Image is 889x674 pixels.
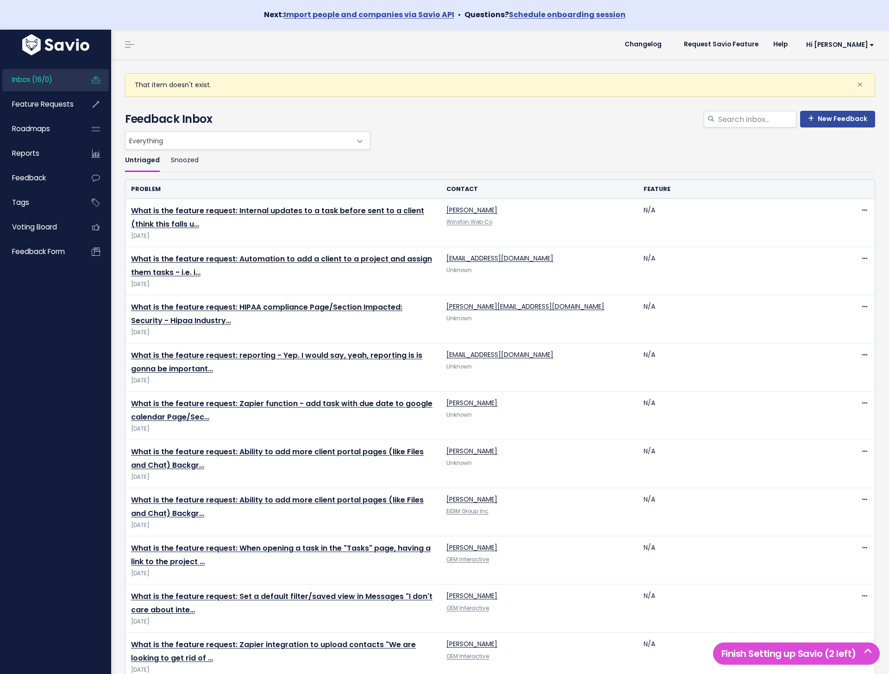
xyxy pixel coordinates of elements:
[131,569,435,579] span: [DATE]
[131,328,435,337] span: [DATE]
[446,508,488,515] a: EIDIM Group Inc
[446,446,497,456] a: [PERSON_NAME]
[766,38,795,51] a: Help
[131,302,402,326] a: What is the feature request: HIPAA compliance Page/Section Impacted: Security - Hipaa Industry…
[638,180,835,199] th: Feature
[2,143,77,164] a: Reports
[446,653,489,660] a: OEM Interactive
[20,34,92,55] img: logo-white.9d6f32f41409.svg
[264,9,454,20] strong: Next:
[131,350,422,374] a: What is the feature request: reporting - Yep. I would say, yeah, reporting is is gonna be important…
[125,132,351,149] span: Everything
[131,543,431,567] a: What is the feature request: When opening a task in the "Tasks" page, having a link to the project …
[12,247,65,256] span: Feedback form
[125,180,441,199] th: Problem
[131,280,435,289] span: [DATE]
[125,111,875,127] h4: Feedback Inbox
[795,38,882,52] a: Hi [PERSON_NAME]
[12,197,29,207] span: Tags
[12,124,50,134] span: Roadmaps
[441,180,638,199] th: Contact
[446,495,497,504] a: [PERSON_NAME]
[458,9,461,20] span: •
[638,585,835,633] td: N/A
[131,472,435,482] span: [DATE]
[131,617,435,627] span: [DATE]
[857,77,863,92] span: ×
[446,267,472,274] span: Unknown
[12,99,74,109] span: Feature Requests
[131,591,432,615] a: What is the feature request: Set a default filter/saved view in Messages "I don't care about inte…
[2,216,77,238] a: Voting Board
[131,231,435,241] span: [DATE]
[509,9,626,20] a: Schedule onboarding session
[638,247,835,295] td: N/A
[446,205,497,215] a: [PERSON_NAME]
[806,41,874,48] span: Hi [PERSON_NAME]
[638,295,835,343] td: N/A
[446,363,472,370] span: Unknown
[800,111,875,127] a: New Feedback
[125,150,160,172] a: Untriaged
[446,398,497,407] a: [PERSON_NAME]
[446,604,489,612] a: OEM Interactive
[131,254,432,278] a: What is the feature request: Automation to add a client to a project and assign them tasks - i.e. i…
[717,647,876,661] h5: Finish Setting up Savio (2 left)
[125,73,875,97] div: That item doesn't exist.
[2,167,77,189] a: Feedback
[625,41,662,48] span: Changelog
[12,222,57,232] span: Voting Board
[131,521,435,530] span: [DATE]
[171,150,199,172] a: Snoozed
[446,302,604,311] a: [PERSON_NAME][EMAIL_ADDRESS][DOMAIN_NAME]
[446,218,492,226] a: Winston Web Co
[131,398,432,422] a: What is the feature request: Zapier function - add task with due date to google calendar Page/Sec…
[446,556,489,563] a: OEM Interactive
[284,9,454,20] a: Import people and companies via Savio API
[125,131,370,150] span: Everything
[131,495,424,519] a: What is the feature request: Ability to add more client portal pages (like Files and Chat) Backgr…
[638,199,835,247] td: N/A
[2,69,77,90] a: Inbox (16/0)
[2,192,77,213] a: Tags
[131,424,435,434] span: [DATE]
[638,392,835,440] td: N/A
[12,75,52,84] span: Inbox (16/0)
[847,74,872,96] button: Close
[638,440,835,488] td: N/A
[131,376,435,386] span: [DATE]
[131,639,416,663] a: What is the feature request: Zapier integration to upload contacts "We are looking to get rid of …
[638,536,835,585] td: N/A
[125,150,875,172] ul: Filter feature requests
[12,148,39,158] span: Reports
[446,254,553,263] a: [EMAIL_ADDRESS][DOMAIN_NAME]
[464,9,626,20] strong: Questions?
[446,543,497,552] a: [PERSON_NAME]
[446,350,553,359] a: [EMAIL_ADDRESS][DOMAIN_NAME]
[12,173,46,183] span: Feedback
[446,315,472,322] span: Unknown
[2,94,77,115] a: Feature Requests
[2,241,77,262] a: Feedback form
[638,343,835,392] td: N/A
[446,411,472,419] span: Unknown
[676,38,766,51] a: Request Savio Feature
[717,111,796,127] input: Search inbox...
[446,591,497,600] a: [PERSON_NAME]
[446,639,497,649] a: [PERSON_NAME]
[638,488,835,536] td: N/A
[446,459,472,467] span: Unknown
[2,118,77,140] a: Roadmaps
[131,205,424,229] a: What is the feature request: Internal updates to a task before sent to a client (think this falls u…
[131,446,424,471] a: What is the feature request: Ability to add more client portal pages (like Files and Chat) Backgr…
